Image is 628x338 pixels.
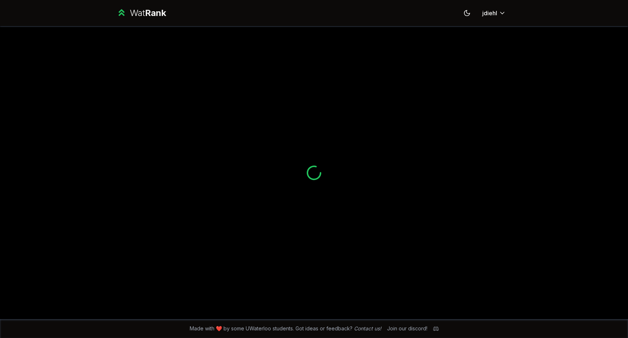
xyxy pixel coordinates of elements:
a: Contact us! [354,325,381,331]
div: Join our discord! [387,325,427,332]
button: jdiehl [476,7,512,20]
div: Wat [130,7,166,19]
span: Made with ❤️ by some UWaterloo students. Got ideas or feedback? [190,325,381,332]
span: Rank [145,8,166,18]
span: jdiehl [482,9,497,17]
a: WatRank [116,7,166,19]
